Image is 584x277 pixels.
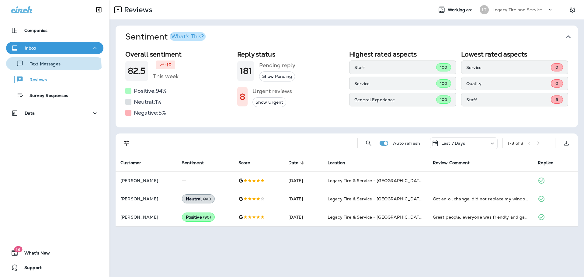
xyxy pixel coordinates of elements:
p: Data [25,111,35,116]
div: LT [480,5,489,14]
div: Neutral [182,194,215,203]
button: Data [6,107,103,119]
h5: Urgent reviews [252,86,292,96]
p: Staff [466,97,551,102]
span: Sentiment [182,160,204,165]
p: Legacy Tire and Service [492,7,542,12]
p: Auto refresh [393,141,420,146]
p: [PERSON_NAME] [120,196,172,201]
span: Location [328,160,345,165]
button: Show Urgent [252,97,286,107]
p: Service [466,65,551,70]
td: -- [177,171,234,190]
button: Text Messages [6,57,103,70]
p: Reviews [122,5,152,14]
p: Survey Responses [23,93,68,99]
p: Service [354,81,436,86]
span: Score [238,160,258,165]
p: General Experience [354,97,436,102]
h5: Positive: 94 % [134,86,167,96]
h2: Lowest rated aspects [461,50,568,58]
button: What's This? [170,32,206,41]
span: 100 [440,97,447,102]
span: Review Comment [433,160,478,165]
td: [DATE] [283,190,323,208]
span: Working as: [448,7,474,12]
h2: Reply status [237,50,344,58]
span: 0 [555,65,558,70]
div: Got an oil change, did not replace my window sticker, left the old Express Oil reminder sticker. ... [433,196,528,202]
h5: Pending reply [259,61,295,70]
h1: Sentiment [125,32,206,42]
span: Date [288,160,307,165]
div: Positive [182,213,215,222]
p: Last 7 Days [441,141,465,146]
div: What's This? [171,34,204,39]
span: Support [18,265,42,272]
span: Customer [120,160,141,165]
p: Staff [354,65,436,70]
h1: 181 [240,66,252,76]
h1: 8 [240,92,245,102]
p: [PERSON_NAME] [120,178,172,183]
td: [DATE] [283,171,323,190]
button: Search Reviews [363,137,375,149]
span: ( 90 ) [203,215,211,220]
p: Companies [24,28,47,33]
button: Filters [120,137,133,149]
button: Collapse Sidebar [90,4,107,16]
span: Score [238,160,250,165]
button: Settings [567,4,578,15]
div: SentimentWhat's This? [116,48,578,127]
td: [DATE] [283,208,323,226]
p: Quality [466,81,551,86]
button: Export as CSV [560,137,572,149]
h5: This week [153,71,179,81]
p: Inbox [25,46,36,50]
span: Replied [538,160,554,165]
span: Legacy Tire & Service - [GEOGRAPHIC_DATA] (formerly Magic City Tire & Service) [328,178,499,183]
button: 19What's New [6,247,103,259]
button: Companies [6,24,103,36]
span: Date [288,160,299,165]
span: 5 [556,97,558,102]
span: 100 [440,81,447,86]
p: Reviews [23,77,47,83]
p: -10 [165,62,172,68]
button: Survey Responses [6,89,103,102]
h2: Overall sentiment [125,50,232,58]
span: Customer [120,160,149,165]
button: Reviews [6,73,103,86]
h5: Negative: 5 % [134,108,166,118]
span: 100 [440,65,447,70]
h5: Neutral: 1 % [134,97,162,107]
div: 1 - 3 of 3 [508,141,523,146]
span: ( 40 ) [203,196,211,202]
span: Location [328,160,353,165]
p: [PERSON_NAME] [120,215,172,220]
button: Support [6,261,103,274]
p: Text Messages [24,61,61,67]
span: 0 [555,81,558,86]
button: Show Pending [259,71,295,81]
button: SentimentWhat's This? [120,26,583,48]
span: Replied [538,160,561,165]
span: 19 [14,246,22,252]
span: Legacy Tire & Service - [GEOGRAPHIC_DATA] (formerly Magic City Tire & Service) [328,196,499,202]
span: What's New [18,251,50,258]
h2: Highest rated aspects [349,50,456,58]
div: Great people, everyone was friendly and gave me a fair price for the removal and installation of ... [433,214,528,220]
button: Inbox [6,42,103,54]
span: Legacy Tire & Service - [GEOGRAPHIC_DATA] (formerly Magic City Tire & Service) [328,214,499,220]
span: Review Comment [433,160,470,165]
span: Sentiment [182,160,212,165]
h1: 82.5 [128,66,146,76]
